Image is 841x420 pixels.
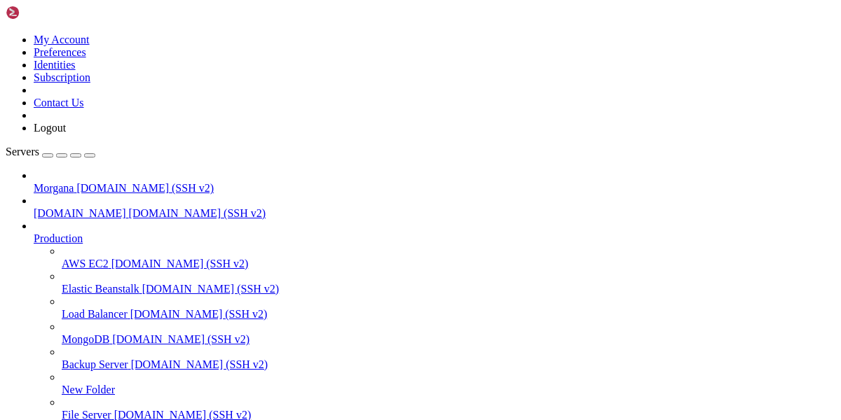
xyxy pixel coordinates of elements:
a: New Folder [62,384,835,396]
a: AWS EC2 [DOMAIN_NAME] (SSH v2) [62,258,835,270]
a: Servers [6,146,95,157]
a: Elastic Beanstalk [DOMAIN_NAME] (SSH v2) [62,283,835,295]
span: [DOMAIN_NAME] (SSH v2) [129,207,266,219]
span: Backup Server [62,358,128,370]
span: [DOMAIN_NAME] [34,207,126,219]
span: [DOMAIN_NAME] (SSH v2) [142,283,280,295]
span: AWS EC2 [62,258,109,269]
li: Morgana [DOMAIN_NAME] (SSH v2) [34,169,835,195]
li: Load Balancer [DOMAIN_NAME] (SSH v2) [62,295,835,321]
a: Production [34,232,835,245]
span: New Folder [62,384,115,395]
a: Subscription [34,71,90,83]
span: Morgana [34,182,74,194]
span: [DOMAIN_NAME] (SSH v2) [111,258,249,269]
span: [DOMAIN_NAME] (SSH v2) [112,333,249,345]
a: Preferences [34,46,86,58]
span: Production [34,232,83,244]
a: Logout [34,122,66,134]
span: [DOMAIN_NAME] (SSH v2) [76,182,214,194]
span: [DOMAIN_NAME] (SSH v2) [131,358,268,370]
img: Shellngn [6,6,86,20]
a: Contact Us [34,97,84,108]
span: Elastic Beanstalk [62,283,139,295]
a: Backup Server [DOMAIN_NAME] (SSH v2) [62,358,835,371]
a: [DOMAIN_NAME] [DOMAIN_NAME] (SSH v2) [34,207,835,220]
a: My Account [34,34,90,45]
li: Elastic Beanstalk [DOMAIN_NAME] (SSH v2) [62,270,835,295]
li: New Folder [62,371,835,396]
li: Backup Server [DOMAIN_NAME] (SSH v2) [62,346,835,371]
span: MongoDB [62,333,109,345]
a: MongoDB [DOMAIN_NAME] (SSH v2) [62,333,835,346]
span: Load Balancer [62,308,128,320]
li: MongoDB [DOMAIN_NAME] (SSH v2) [62,321,835,346]
li: AWS EC2 [DOMAIN_NAME] (SSH v2) [62,245,835,270]
a: Identities [34,59,76,71]
span: [DOMAIN_NAME] (SSH v2) [130,308,268,320]
a: Load Balancer [DOMAIN_NAME] (SSH v2) [62,308,835,321]
li: [DOMAIN_NAME] [DOMAIN_NAME] (SSH v2) [34,195,835,220]
a: Morgana [DOMAIN_NAME] (SSH v2) [34,182,835,195]
span: Servers [6,146,39,157]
